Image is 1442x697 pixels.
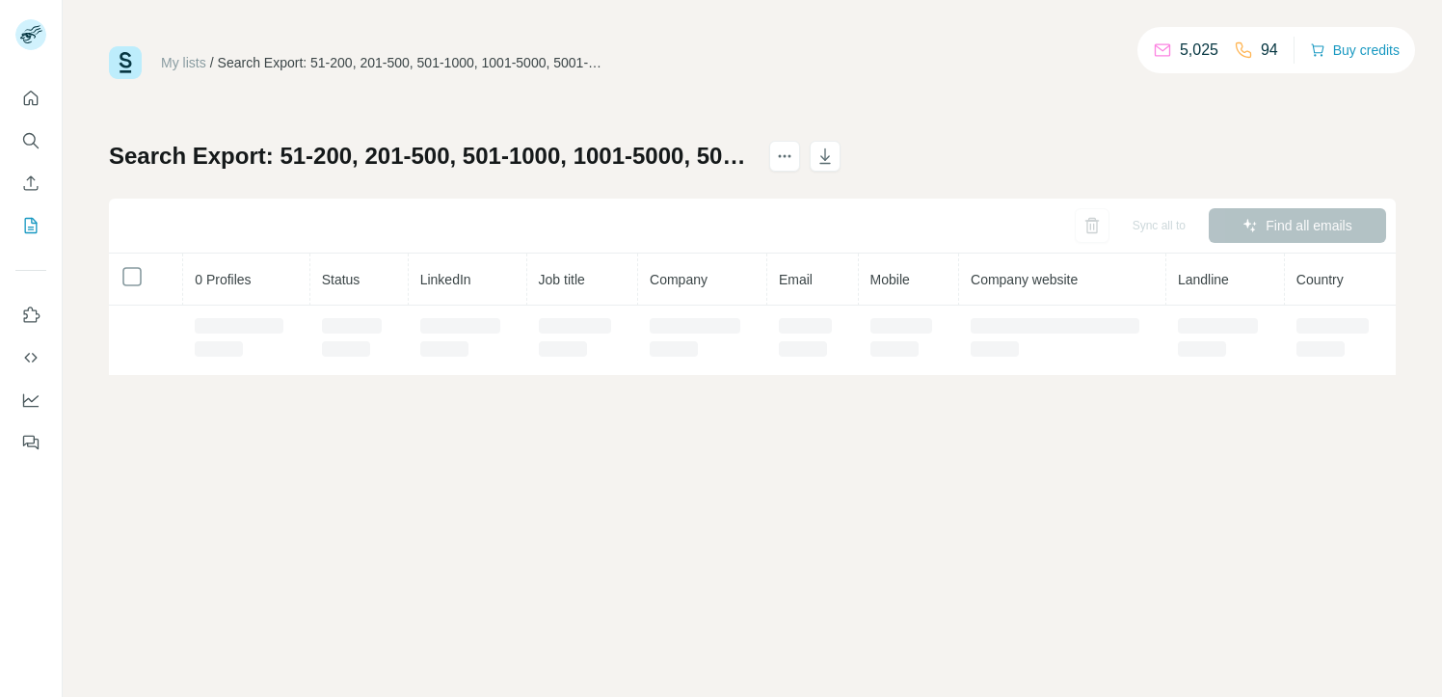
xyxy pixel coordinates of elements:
button: Search [15,123,46,158]
a: My lists [161,55,206,70]
span: 0 Profiles [195,272,251,287]
li: / [210,53,214,72]
span: LinkedIn [420,272,471,287]
span: Email [779,272,813,287]
button: Quick start [15,81,46,116]
button: Use Surfe on LinkedIn [15,298,46,333]
button: Dashboard [15,383,46,417]
span: Company [650,272,708,287]
span: Job title [539,272,585,287]
button: Feedback [15,425,46,460]
span: Country [1296,272,1344,287]
button: Buy credits [1310,37,1400,64]
span: Company website [971,272,1078,287]
button: actions [769,141,800,172]
p: 5,025 [1180,39,1218,62]
div: Search Export: 51-200, 201-500, 501-1000, 1001-5000, 5001-10,000, 10,000+, Marketing, Media and C... [218,53,603,72]
img: Surfe Logo [109,46,142,79]
p: 94 [1261,39,1278,62]
button: Use Surfe API [15,340,46,375]
button: My lists [15,208,46,243]
span: Status [322,272,360,287]
span: Landline [1178,272,1229,287]
h1: Search Export: 51-200, 201-500, 501-1000, 1001-5000, 5001-10,000, 10,000+, Marketing, Media and C... [109,141,752,172]
span: Mobile [870,272,910,287]
button: Enrich CSV [15,166,46,201]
